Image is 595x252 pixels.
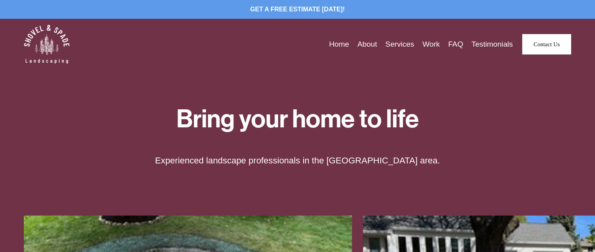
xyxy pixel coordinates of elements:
[422,38,440,51] a: Work
[358,38,377,51] a: About
[522,34,571,54] a: Contact Us
[471,38,513,51] a: Testimonials
[385,38,414,51] a: Services
[329,38,349,51] a: Home
[69,107,525,131] h1: Bring your home to life
[115,154,480,167] p: Experienced landscape professionals in the [GEOGRAPHIC_DATA] area.
[448,38,463,51] a: FAQ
